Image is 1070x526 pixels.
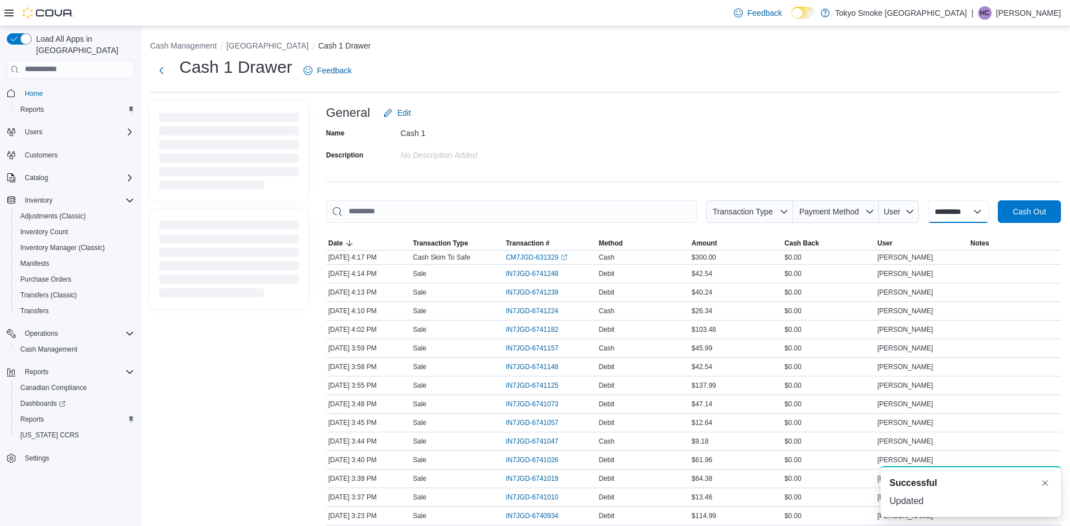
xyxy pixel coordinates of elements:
[598,381,614,390] span: Debit
[20,452,54,465] a: Settings
[692,400,712,409] span: $47.14
[782,323,875,336] div: $0.00
[506,306,558,315] span: IN7JGD-6741224
[878,325,934,334] span: [PERSON_NAME]
[878,288,934,297] span: [PERSON_NAME]
[506,472,570,485] button: IN7JGD-6741019
[20,275,72,284] span: Purchase Orders
[598,474,614,483] span: Debit
[317,65,351,76] span: Feedback
[20,171,52,185] button: Catalog
[16,397,70,410] a: Dashboards
[16,257,134,270] span: Manifests
[996,6,1061,20] p: [PERSON_NAME]
[878,362,934,371] span: [PERSON_NAME]
[413,400,426,409] p: Sale
[379,102,415,124] button: Edit
[318,41,371,50] button: Cash 1 Drawer
[692,269,712,278] span: $42.54
[884,207,901,216] span: User
[413,362,426,371] p: Sale
[782,397,875,411] div: $0.00
[11,396,139,411] a: Dashboards
[11,224,139,240] button: Inventory Count
[782,236,875,250] button: Cash Back
[598,511,614,520] span: Debit
[2,192,139,208] button: Inventory
[16,343,134,356] span: Cash Management
[506,323,570,336] button: IN7JGD-6741182
[506,304,570,318] button: IN7JGD-6741224
[11,287,139,303] button: Transfers (Classic)
[598,325,614,334] span: Debit
[506,416,570,429] button: IN7JGD-6741057
[413,239,468,248] span: Transaction Type
[506,239,549,248] span: Transaction #
[506,437,558,446] span: IN7JGD-6741047
[506,344,558,353] span: IN7JGD-6741157
[11,427,139,443] button: [US_STATE] CCRS
[782,251,875,264] div: $0.00
[692,344,712,353] span: $45.99
[326,360,411,374] div: [DATE] 3:58 PM
[20,306,49,315] span: Transfers
[413,381,426,390] p: Sale
[299,59,356,82] a: Feedback
[598,344,614,353] span: Cash
[413,288,426,297] p: Sale
[326,453,411,467] div: [DATE] 3:40 PM
[413,306,426,315] p: Sale
[506,362,558,371] span: IN7JGD-6741148
[20,345,77,354] span: Cash Management
[25,329,58,338] span: Operations
[782,286,875,299] div: $0.00
[23,7,73,19] img: Cova
[506,360,570,374] button: IN7JGD-6741148
[782,304,875,318] div: $0.00
[20,148,62,162] a: Customers
[11,240,139,256] button: Inventory Manager (Classic)
[971,6,974,20] p: |
[692,418,712,427] span: $12.64
[712,207,773,216] span: Transaction Type
[506,253,567,262] a: CM7JGD-631329External link
[506,511,558,520] span: IN7JGD-6740934
[16,273,134,286] span: Purchase Orders
[2,85,139,102] button: Home
[506,453,570,467] button: IN7JGD-6741026
[20,383,87,392] span: Canadian Compliance
[2,326,139,341] button: Operations
[596,236,689,250] button: Method
[970,239,989,248] span: Notes
[20,227,68,236] span: Inventory Count
[506,400,558,409] span: IN7JGD-6741073
[506,455,558,464] span: IN7JGD-6741026
[20,291,77,300] span: Transfers (Classic)
[326,236,411,250] button: Date
[20,451,134,465] span: Settings
[968,236,1061,250] button: Notes
[689,236,782,250] button: Amount
[20,259,49,268] span: Manifests
[20,399,65,408] span: Dashboards
[890,476,937,490] span: Successful
[20,194,57,207] button: Inventory
[11,303,139,319] button: Transfers
[692,437,708,446] span: $9.18
[692,239,717,248] span: Amount
[978,6,992,20] div: Heather Chafe
[878,418,934,427] span: [PERSON_NAME]
[25,173,48,182] span: Catalog
[413,253,470,262] p: Cash Skim To Safe
[20,86,134,100] span: Home
[326,267,411,280] div: [DATE] 4:14 PM
[20,194,134,207] span: Inventory
[413,269,426,278] p: Sale
[692,511,716,520] span: $114.99
[598,239,623,248] span: Method
[326,435,411,448] div: [DATE] 3:44 PM
[179,56,292,78] h1: Cash 1 Drawer
[326,509,411,523] div: [DATE] 3:23 PM
[20,148,134,162] span: Customers
[878,239,893,248] span: User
